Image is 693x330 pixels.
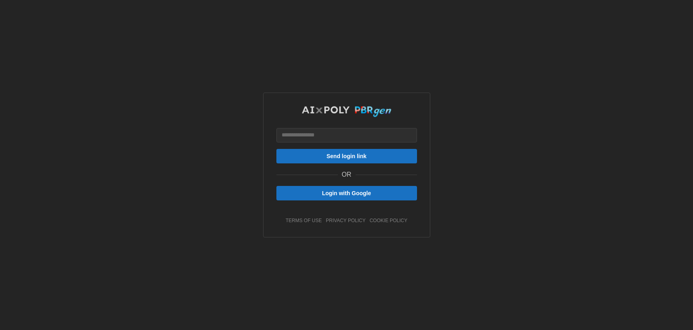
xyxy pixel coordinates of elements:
span: Login with Google [322,186,371,200]
p: OR [342,170,352,180]
button: Send login link [276,149,417,163]
a: cookie policy [370,217,407,224]
button: Login with Google [276,186,417,200]
span: Send login link [327,149,367,163]
a: terms of use [286,217,322,224]
a: privacy policy [326,217,366,224]
img: AIxPoly PBRgen [301,106,392,118]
